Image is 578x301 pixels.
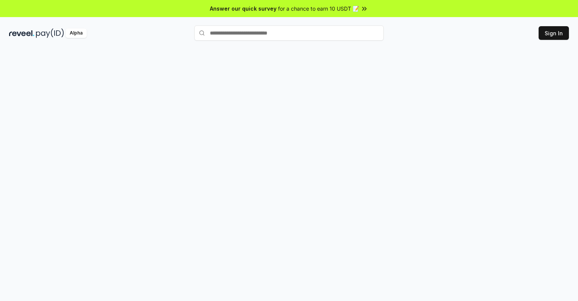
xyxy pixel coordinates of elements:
[539,26,569,40] button: Sign In
[36,28,64,38] img: pay_id
[9,28,34,38] img: reveel_dark
[210,5,277,13] span: Answer our quick survey
[278,5,359,13] span: for a chance to earn 10 USDT 📝
[66,28,87,38] div: Alpha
